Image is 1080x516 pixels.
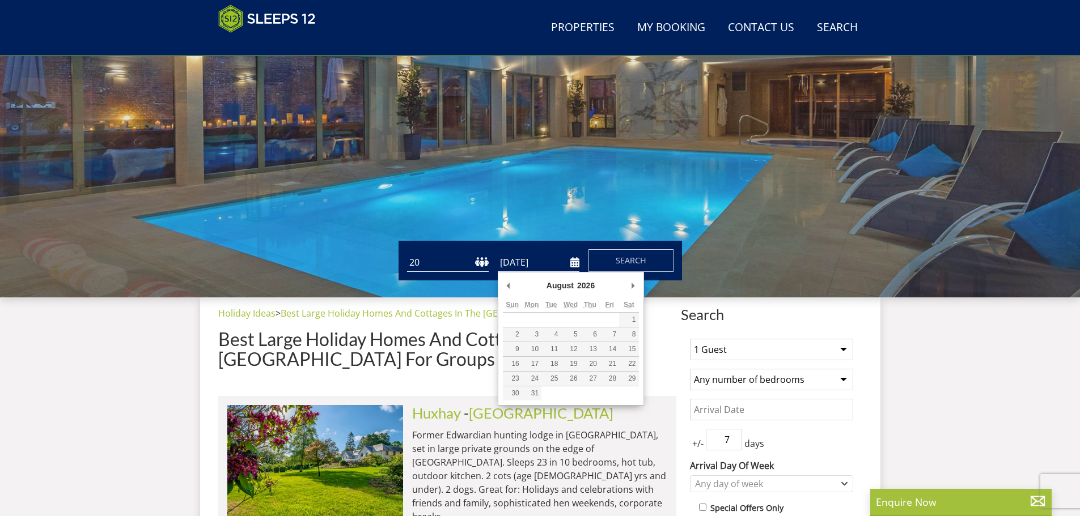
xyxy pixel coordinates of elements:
[692,477,839,490] div: Any day of week
[690,399,853,420] input: Arrival Date
[276,307,281,319] span: >
[742,437,766,450] span: days
[581,327,600,342] button: 6
[561,342,580,356] button: 12
[588,249,674,272] button: Search
[710,502,783,514] label: Special Offers Only
[633,15,710,41] a: My Booking
[522,357,541,371] button: 17
[541,342,561,356] button: 11
[690,459,853,472] label: Arrival Day Of Week
[469,404,613,421] a: [GEOGRAPHIC_DATA]
[690,437,706,450] span: +/-
[503,386,522,400] button: 30
[522,342,541,356] button: 10
[218,5,316,33] img: Sleeps 12
[522,327,541,342] button: 3
[628,277,639,294] button: Next Month
[522,386,541,400] button: 31
[619,327,638,342] button: 8
[541,327,561,342] button: 4
[412,404,461,421] a: Huxhay
[218,329,676,369] h1: Best Large Holiday Homes And Cottages In The [GEOGRAPHIC_DATA] For Groups
[564,301,578,309] abbr: Wednesday
[464,404,613,421] span: -
[600,342,619,356] button: 14
[681,306,862,322] span: Search
[541,372,561,386] button: 25
[600,357,619,371] button: 21
[541,357,561,371] button: 18
[619,313,638,327] button: 1
[584,301,596,309] abbr: Thursday
[812,15,862,41] a: Search
[624,301,634,309] abbr: Saturday
[525,301,539,309] abbr: Monday
[619,372,638,386] button: 29
[545,277,575,294] div: August
[522,372,541,386] button: 24
[498,253,579,272] input: Arrival Date
[503,372,522,386] button: 23
[506,301,519,309] abbr: Sunday
[690,475,853,492] div: Combobox
[503,357,522,371] button: 16
[619,342,638,356] button: 15
[503,277,514,294] button: Previous Month
[581,342,600,356] button: 13
[503,342,522,356] button: 9
[723,15,799,41] a: Contact Us
[218,307,276,319] a: Holiday Ideas
[545,301,557,309] abbr: Tuesday
[561,372,580,386] button: 26
[575,277,596,294] div: 2026
[281,307,624,319] a: Best Large Holiday Homes And Cottages In The [GEOGRAPHIC_DATA] For Groups
[561,327,580,342] button: 5
[600,327,619,342] button: 7
[619,357,638,371] button: 22
[503,327,522,342] button: 2
[561,357,580,371] button: 19
[213,40,332,49] iframe: Customer reviews powered by Trustpilot
[876,494,1046,509] p: Enquire Now
[616,255,646,266] span: Search
[600,372,619,386] button: 28
[581,372,600,386] button: 27
[547,15,619,41] a: Properties
[581,357,600,371] button: 20
[605,301,613,309] abbr: Friday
